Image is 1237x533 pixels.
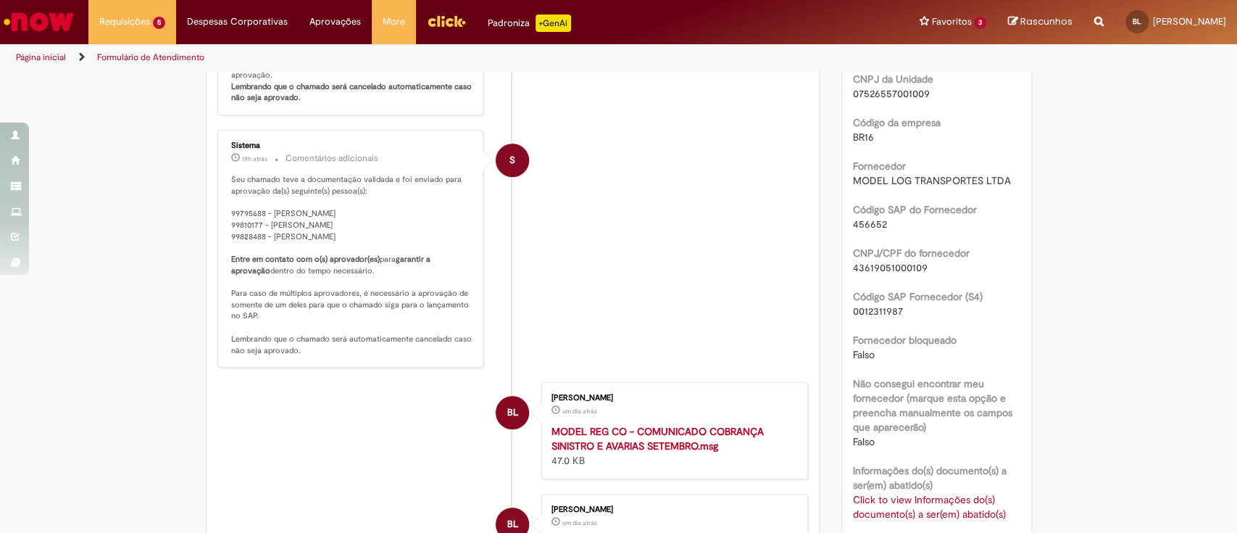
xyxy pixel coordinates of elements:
span: um dia atrás [562,407,597,416]
span: Aprovações [309,15,361,29]
time: 30/09/2025 16:14:26 [242,154,267,163]
span: Despesas Corporativas [187,15,288,29]
span: 456652 [853,218,887,231]
b: Código SAP Fornecedor (S4) [853,290,983,303]
b: Não consegui encontrar meu fornecedor (marque esta opção e preencha manualmente os campos que apa... [853,377,1012,434]
div: 47.0 KB [551,424,793,468]
span: [PERSON_NAME] [1153,15,1226,28]
p: Olá! Recebemos seu chamado e ele esta pendente aprovação. [231,46,472,104]
div: Sistema [231,141,472,150]
a: Formulário de Atendimento [97,51,204,63]
p: Seu chamado teve a documentação validada e foi enviado para aprovação da(s) seguinte(s) pessoa(s)... [231,174,472,356]
span: BL [507,395,518,430]
div: System [496,144,529,177]
span: 43619051000109 [853,261,928,274]
div: [PERSON_NAME] [551,394,793,402]
b: Entre em contato com o(s) aprovador(es) [231,254,380,265]
div: Beatriz Santana Lagares [496,396,529,429]
ul: Trilhas de página [11,44,814,71]
b: Lembrando que o chamado será cancelado automaticamente caso não seja aprovado. [231,81,474,104]
b: Código SAP do Fornecedor [853,203,977,216]
span: Falso [853,435,875,448]
b: garantir a aprovação [231,254,433,276]
b: Fornecedor [853,160,906,173]
b: CNPJ/CPF do fornecedor [853,247,970,260]
span: 19h atrás [242,154,267,163]
span: S [509,143,515,178]
div: [PERSON_NAME] [551,505,793,514]
span: 5 [153,17,165,29]
b: Código da empresa [853,116,941,129]
a: Página inicial [16,51,66,63]
span: Favoritos [931,15,971,29]
a: Click to view Informações do(s) documento(s) a ser(em) abatido(s) [853,493,1006,521]
span: 3 [974,17,986,29]
span: BL [1133,17,1141,26]
span: um dia atrás [562,518,597,527]
a: MODEL REG CO - COMUNICADO COBRANÇA SINISTRO E AVARIAS SETEMBRO.msg [551,425,764,453]
time: 30/09/2025 09:27:28 [562,407,597,416]
span: Rascunhos [1020,15,1073,28]
span: BR16 [853,131,874,144]
div: Padroniza [488,15,571,32]
p: +GenAi [536,15,571,32]
img: click_logo_yellow_360x200.png [427,10,466,32]
a: Rascunhos [1008,15,1073,29]
span: 07526557001009 [853,87,930,100]
span: More [383,15,405,29]
small: Comentários adicionais [286,152,378,165]
b: Fornecedor bloqueado [853,334,957,347]
b: CNPJ da Unidade [853,73,933,86]
time: 29/09/2025 17:20:10 [562,518,597,527]
span: MODEL LOG TRANSPORTES LTDA [853,174,1011,187]
span: Requisições [99,15,150,29]
span: Falso [853,348,875,361]
span: 0012311987 [853,305,903,318]
img: ServiceNow [1,7,76,36]
b: Informações do(s) documento(s) a ser(em) abatido(s) [853,464,1007,492]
